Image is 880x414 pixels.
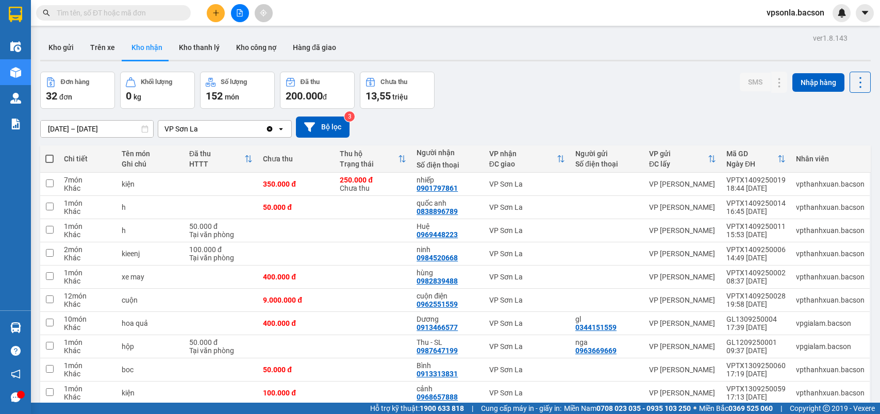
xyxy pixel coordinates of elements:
div: 1 món [64,269,111,277]
button: Chưa thu13,55 triệu [360,72,435,109]
span: đ [323,93,327,101]
div: VP Sơn La [489,250,565,258]
div: xe may [122,273,179,281]
div: 50.000 đ [189,338,253,346]
div: 50.000 đ [263,203,329,211]
strong: 0369 525 060 [728,404,773,412]
div: Dương [417,315,479,323]
div: cuộn điện [417,292,479,300]
span: 32 [46,90,57,102]
svg: open [277,125,285,133]
div: 100.000 đ [189,245,253,254]
span: | [781,403,782,414]
div: h [122,203,179,211]
div: 08:37 [DATE] [726,277,786,285]
div: ĐC lấy [649,160,708,168]
div: 15:53 [DATE] [726,230,786,239]
div: VP Sơn La [489,273,565,281]
div: 17:19 [DATE] [726,370,786,378]
div: Số lượng [221,78,247,86]
div: VP [PERSON_NAME] [649,250,716,258]
button: plus [207,4,225,22]
div: VP [PERSON_NAME] [649,273,716,281]
div: Người gửi [575,150,639,158]
div: 0962551559 [417,300,458,308]
div: VP [PERSON_NAME] [649,389,716,397]
span: Miền Nam [564,403,691,414]
div: Người nhận [417,148,479,157]
img: logo-vxr [9,7,22,22]
div: 0963669669 [575,346,617,355]
button: Nhập hàng [792,73,844,92]
div: VP nhận [489,150,557,158]
span: Hỗ trợ kỹ thuật: [370,403,464,414]
span: notification [11,369,21,379]
div: VPTX1409250028 [726,292,786,300]
div: Thu - SL [417,338,479,346]
button: Kho thanh lý [171,35,228,60]
div: Ghi chú [122,160,179,168]
div: Khác [64,346,111,355]
button: caret-down [856,4,874,22]
div: Khối lượng [141,78,172,86]
button: Trên xe [82,35,123,60]
div: VP Sơn La [489,296,565,304]
div: Đã thu [189,150,244,158]
button: Bộ lọc [296,117,350,138]
div: HTTT [189,160,244,168]
div: 10 món [64,315,111,323]
img: warehouse-icon [10,322,21,333]
div: 0913466577 [417,323,458,332]
img: solution-icon [10,119,21,129]
div: Bình [417,361,479,370]
div: 0838896789 [417,207,458,216]
div: Mã GD [726,150,777,158]
div: VP [PERSON_NAME] [649,342,716,351]
button: Hàng đã giao [285,35,344,60]
div: Tại văn phòng [189,230,253,239]
span: plus [212,9,220,16]
div: 09:37 [DATE] [726,346,786,355]
div: VP Sơn La [489,180,565,188]
div: Số điện thoại [417,161,479,169]
div: VPTX1409250002 [726,269,786,277]
span: vpsonla.bacson [758,6,833,19]
div: VP Sơn La [489,366,565,374]
div: kiện [122,180,179,188]
div: VPTX1309250060 [726,361,786,370]
svg: Clear value [265,125,274,133]
div: GL1209250001 [726,338,786,346]
div: hoa quả [122,319,179,327]
div: VP Sơn La [489,389,565,397]
span: món [225,93,239,101]
button: Đơn hàng32đơn [40,72,115,109]
span: 152 [206,90,223,102]
div: nhiếp [417,176,479,184]
div: boc [122,366,179,374]
div: kieenj [122,250,179,258]
span: file-add [236,9,243,16]
button: Số lượng152món [200,72,275,109]
div: 1 món [64,199,111,207]
span: | [472,403,473,414]
div: VP Sơn La [489,319,565,327]
div: 9.000.000 đ [263,296,329,304]
input: Tìm tên, số ĐT hoặc mã đơn [57,7,178,19]
input: Select a date range. [41,121,153,137]
button: Kho gửi [40,35,82,60]
div: VP Sơn La [489,226,565,235]
button: Kho công nợ [228,35,285,60]
div: kiện [122,389,179,397]
div: 400.000 đ [263,273,329,281]
span: đơn [59,93,72,101]
div: 16:45 [DATE] [726,207,786,216]
div: VP [PERSON_NAME] [649,203,716,211]
div: 250.000 đ [340,176,406,184]
div: 1 món [64,385,111,393]
div: gl [575,315,639,323]
div: vpthanhxuan.bacson [796,389,865,397]
img: icon-new-feature [837,8,846,18]
div: VPTX1309250059 [726,385,786,393]
div: vpgialam.bacson [796,342,865,351]
div: Khác [64,393,111,401]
